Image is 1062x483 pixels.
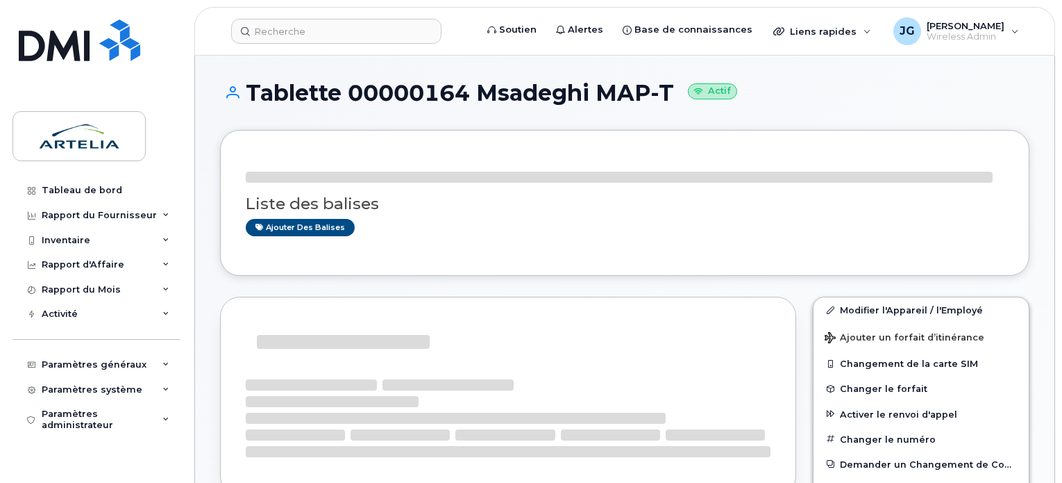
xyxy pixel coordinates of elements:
button: Changer le numéro [814,427,1029,452]
button: Activer le renvoi d'appel [814,402,1029,427]
small: Actif [688,83,737,99]
button: Demander un Changement de Compte [814,452,1029,477]
h3: Liste des balises [246,195,1004,213]
button: Ajouter un forfait d’itinérance [814,322,1029,351]
span: Changer le forfait [840,384,927,394]
button: Changement de la carte SIM [814,351,1029,376]
span: Ajouter un forfait d’itinérance [825,332,984,345]
button: Changer le forfait [814,376,1029,401]
a: Modifier l'Appareil / l'Employé [814,297,1029,322]
h1: Tablette 00000164 Msadeghi MAP-T [220,81,1029,105]
a: Ajouter des balises [246,219,355,236]
span: Activer le renvoi d'appel [840,409,957,419]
